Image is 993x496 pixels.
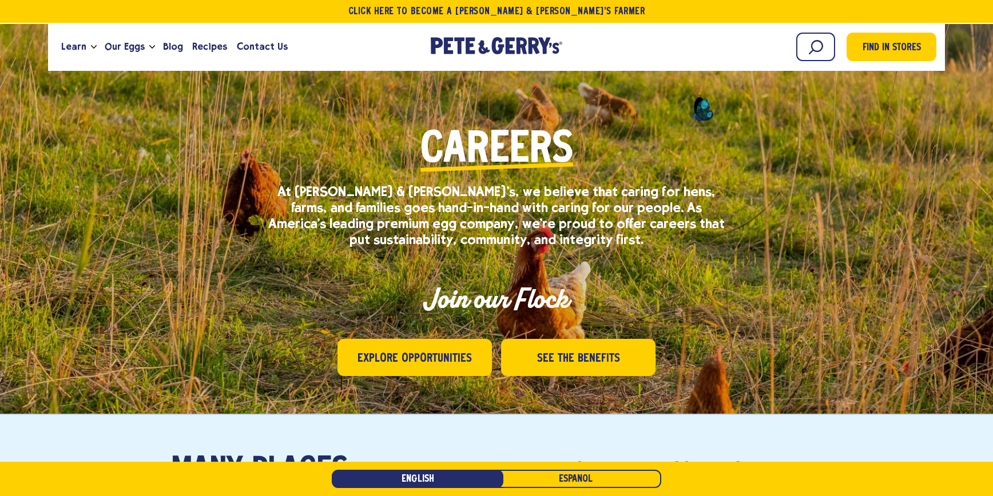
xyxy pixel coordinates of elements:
p: At [PERSON_NAME] & [PERSON_NAME]'s, we believe that caring for hens, farms, and families goes han... [268,183,725,247]
button: Open the dropdown menu for Learn [91,45,97,49]
a: Find in Stores [847,33,936,61]
a: Español [490,470,661,488]
a: English [332,470,503,488]
span: Explore Opportunities [358,350,472,367]
span: Contact Us [237,39,288,54]
button: Open the dropdown menu for Our Eggs [149,45,155,49]
h2: Join our Flock [268,282,725,316]
span: See the Benefits [537,350,620,367]
a: See the Benefits [501,339,656,376]
span: Blog [163,39,183,54]
a: Learn [57,31,91,62]
span: Learn [61,39,86,54]
span: Careers [420,129,573,172]
span: Recipes [192,39,227,54]
a: Our Eggs [100,31,149,62]
a: Blog [158,31,188,62]
span: Find in Stores [863,41,921,56]
span: Many [171,454,243,488]
a: Contact Us [232,31,292,62]
a: Explore Opportunities [337,339,492,376]
input: Search [796,33,835,61]
span: places, [252,454,353,488]
span: Our Eggs [105,39,145,54]
a: Recipes [188,31,232,62]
